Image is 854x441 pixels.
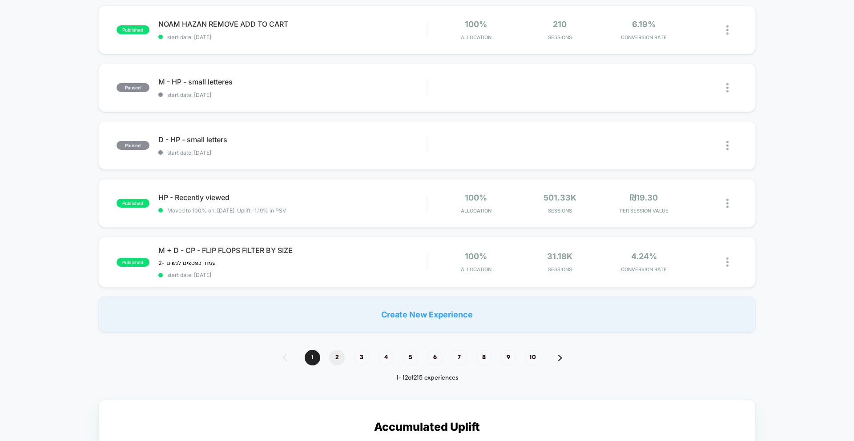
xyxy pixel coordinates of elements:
span: Allocation [461,266,491,273]
span: M - HP - small letteres [158,77,427,86]
span: 4 [378,350,394,365]
span: 3 [354,350,369,365]
span: start date: [DATE] [158,149,427,156]
img: close [726,141,729,150]
span: 501.33k [544,193,576,202]
span: published [117,258,149,267]
img: close [726,257,729,267]
span: ₪19.30 [630,193,658,202]
img: pagination forward [558,355,562,361]
span: published [117,199,149,208]
span: 6.19% [632,20,656,29]
span: 2 [329,350,345,365]
span: published [117,25,149,34]
span: 210 [553,20,567,29]
span: start date: [DATE] [158,272,427,278]
span: 1 [305,350,320,365]
img: close [726,25,729,35]
span: Sessions [520,266,600,273]
span: NOAM HAZAN REMOVE ADD TO CART [158,20,427,28]
img: close [726,83,729,92]
span: 8 [476,350,491,365]
img: close [726,199,729,208]
span: Moved to 100% on: [DATE] . Uplift: -1.19% in PSV [167,207,286,214]
span: PER SESSION VALUE [604,208,684,214]
span: 10 [525,350,540,365]
span: Allocation [461,208,491,214]
span: CONVERSION RATE [604,34,684,40]
span: Sessions [520,208,600,214]
div: Create New Experience [98,297,756,332]
span: 31.18k [547,252,572,261]
span: CONVERSION RATE [604,266,684,273]
p: Accumulated Uplift [374,420,480,433]
span: paused [117,83,149,92]
span: 5 [403,350,418,365]
span: 7 [451,350,467,365]
span: D - HP - small letters [158,135,427,144]
span: HP - Recently viewed [158,193,427,202]
span: 9 [500,350,516,365]
span: 100% [465,252,487,261]
span: start date: [DATE] [158,92,427,98]
span: עמוד כפכפים לנשים -2 [158,259,218,266]
span: 6 [427,350,443,365]
div: 1 - 12 of 215 experiences [274,374,580,382]
span: start date: [DATE] [158,34,427,40]
span: 4.24% [631,252,657,261]
span: Sessions [520,34,600,40]
span: M + D - CP - FLIP FLOPS FILTER BY SIZE [158,246,427,255]
span: 100% [465,20,487,29]
span: 100% [465,193,487,202]
span: Allocation [461,34,491,40]
span: paused [117,141,149,150]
